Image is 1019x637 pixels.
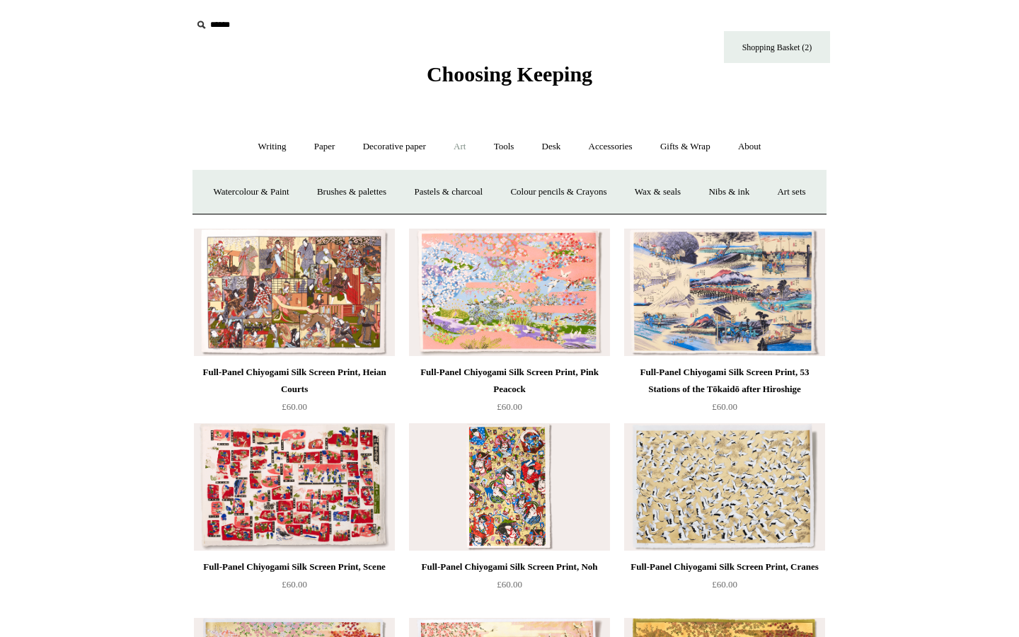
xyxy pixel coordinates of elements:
a: Full-Panel Chiyogami Silk Screen Print, Noh £60.00 [409,558,610,616]
a: Pastels & charcoal [401,173,495,211]
div: Full-Panel Chiyogami Silk Screen Print, Cranes [628,558,822,575]
span: £60.00 [712,579,737,590]
img: Full-Panel Chiyogami Silk Screen Print, 53 Stations of the Tōkaidō after Hiroshige [624,229,825,356]
span: Choosing Keeping [427,62,592,86]
span: £60.00 [282,579,307,590]
a: Nibs & ink [696,173,762,211]
a: Shopping Basket (2) [724,31,830,63]
a: Full-Panel Chiyogami Silk Screen Print, Scene £60.00 [194,558,395,616]
a: Full-Panel Chiyogami Silk Screen Print, 53 Stations of the Tōkaidō after Hiroshige £60.00 [624,364,825,422]
a: Full-Panel Chiyogami Silk Screen Print, Heian Courts Full-Panel Chiyogami Silk Screen Print, Heia... [194,229,395,356]
span: £60.00 [282,401,307,412]
div: Full-Panel Chiyogami Silk Screen Print, Heian Courts [197,364,391,398]
a: Full-Panel Chiyogami Silk Screen Print, Cranes Full-Panel Chiyogami Silk Screen Print, Cranes [624,423,825,551]
img: Full-Panel Chiyogami Silk Screen Print, Scene [194,423,395,551]
span: £60.00 [497,579,522,590]
img: Full-Panel Chiyogami Silk Screen Print, Heian Courts [194,229,395,356]
span: £60.00 [712,401,737,412]
a: Brushes & palettes [304,173,399,211]
a: Paper [301,128,348,166]
a: Full-Panel Chiyogami Silk Screen Print, Noh Full-Panel Chiyogami Silk Screen Print, Noh [409,423,610,551]
a: Wax & seals [622,173,693,211]
a: Full-Panel Chiyogami Silk Screen Print, Scene Full-Panel Chiyogami Silk Screen Print, Scene [194,423,395,551]
div: Full-Panel Chiyogami Silk Screen Print, Scene [197,558,391,575]
a: Full-Panel Chiyogami Silk Screen Print, 53 Stations of the Tōkaidō after Hiroshige Full-Panel Chi... [624,229,825,356]
a: Desk [529,128,574,166]
a: Full-Panel Chiyogami Silk Screen Print, Pink Peacock Full-Panel Chiyogami Silk Screen Print, Pink... [409,229,610,356]
img: Full-Panel Chiyogami Silk Screen Print, Pink Peacock [409,229,610,356]
a: Art sets [764,173,818,211]
img: Full-Panel Chiyogami Silk Screen Print, Cranes [624,423,825,551]
div: Full-Panel Chiyogami Silk Screen Print, 53 Stations of the Tōkaidō after Hiroshige [628,364,822,398]
a: Colour pencils & Crayons [497,173,619,211]
a: Gifts & Wrap [647,128,723,166]
a: Accessories [576,128,645,166]
a: Tools [481,128,527,166]
a: Full-Panel Chiyogami Silk Screen Print, Heian Courts £60.00 [194,364,395,422]
span: £60.00 [497,401,522,412]
div: Full-Panel Chiyogami Silk Screen Print, Pink Peacock [413,364,606,398]
a: Decorative paper [350,128,439,166]
a: Writing [246,128,299,166]
a: Choosing Keeping [427,74,592,84]
a: Full-Panel Chiyogami Silk Screen Print, Cranes £60.00 [624,558,825,616]
a: Full-Panel Chiyogami Silk Screen Print, Pink Peacock £60.00 [409,364,610,422]
a: About [725,128,774,166]
div: Full-Panel Chiyogami Silk Screen Print, Noh [413,558,606,575]
a: Watercolour & Paint [200,173,301,211]
a: Art [441,128,478,166]
img: Full-Panel Chiyogami Silk Screen Print, Noh [409,423,610,551]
